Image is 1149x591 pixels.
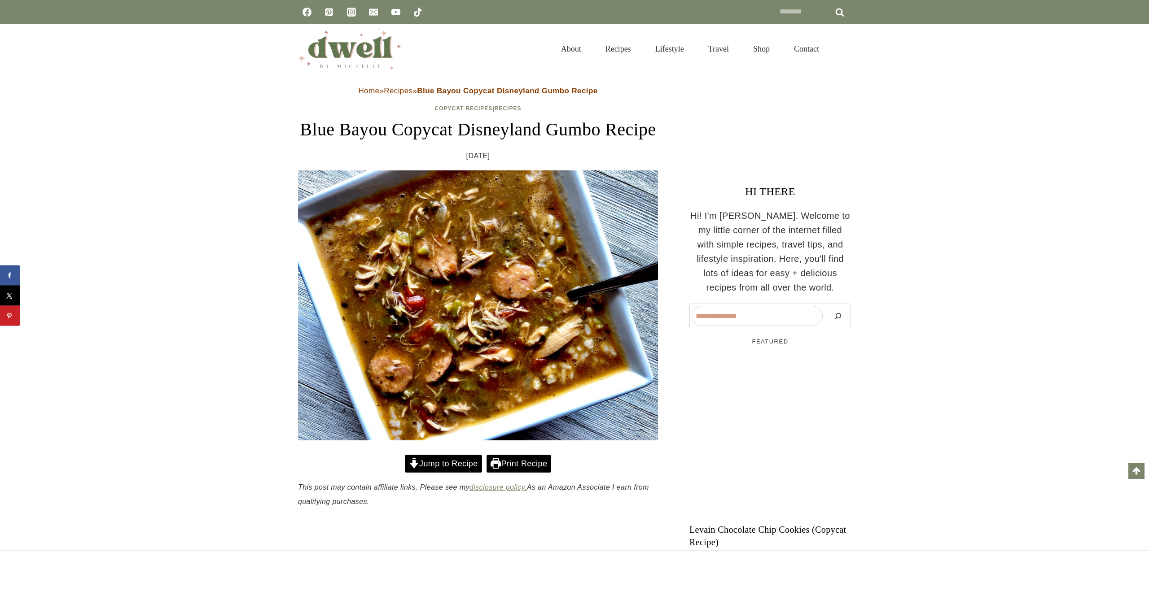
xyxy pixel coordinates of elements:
span: | [435,105,522,112]
a: Travel [696,35,741,64]
strong: Blue Bayou Copycat Disneyland Gumbo Recipe [417,87,597,95]
a: disclosure policy. [469,483,527,491]
a: Pinterest [320,3,338,21]
a: Home [358,87,379,95]
a: TikTok [409,3,427,21]
img: Chicken,And,Sausage,Gumbo,In,A,White,Square,Bowl [298,170,658,440]
button: Search [827,306,849,326]
a: Copycat Recipes [435,105,493,112]
h5: FEATURED [689,337,851,346]
a: Facebook [298,3,316,21]
a: Read More Levain Chocolate Chip Cookies (Copycat Recipe) [689,355,851,517]
a: Jump to Recipe [405,455,482,473]
em: This post may contain affiliate links. Please see my As an Amazon Associate I earn from qualifyin... [298,483,649,505]
nav: Primary Navigation [549,35,831,64]
a: Print Recipe [487,455,551,473]
a: Recipes [495,105,522,112]
a: Lifestyle [643,35,696,64]
h3: HI THERE [689,183,851,200]
a: Contact [782,35,831,64]
a: Shop [741,35,782,64]
a: Levain Chocolate Chip Cookies (Copycat Recipe) [689,523,851,548]
a: About [549,35,593,64]
a: Scroll to top [1128,463,1145,479]
a: YouTube [387,3,405,21]
a: Recipes [384,87,412,95]
button: View Search Form [836,41,851,56]
a: Instagram [342,3,360,21]
a: Email [364,3,382,21]
p: Hi! I'm [PERSON_NAME]. Welcome to my little corner of the internet filled with simple recipes, tr... [689,209,851,295]
img: DWELL by michelle [298,28,401,70]
h1: Blue Bayou Copycat Disneyland Gumbo Recipe [298,116,658,143]
a: Recipes [593,35,643,64]
time: [DATE] [466,150,490,162]
span: » » [358,87,597,95]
